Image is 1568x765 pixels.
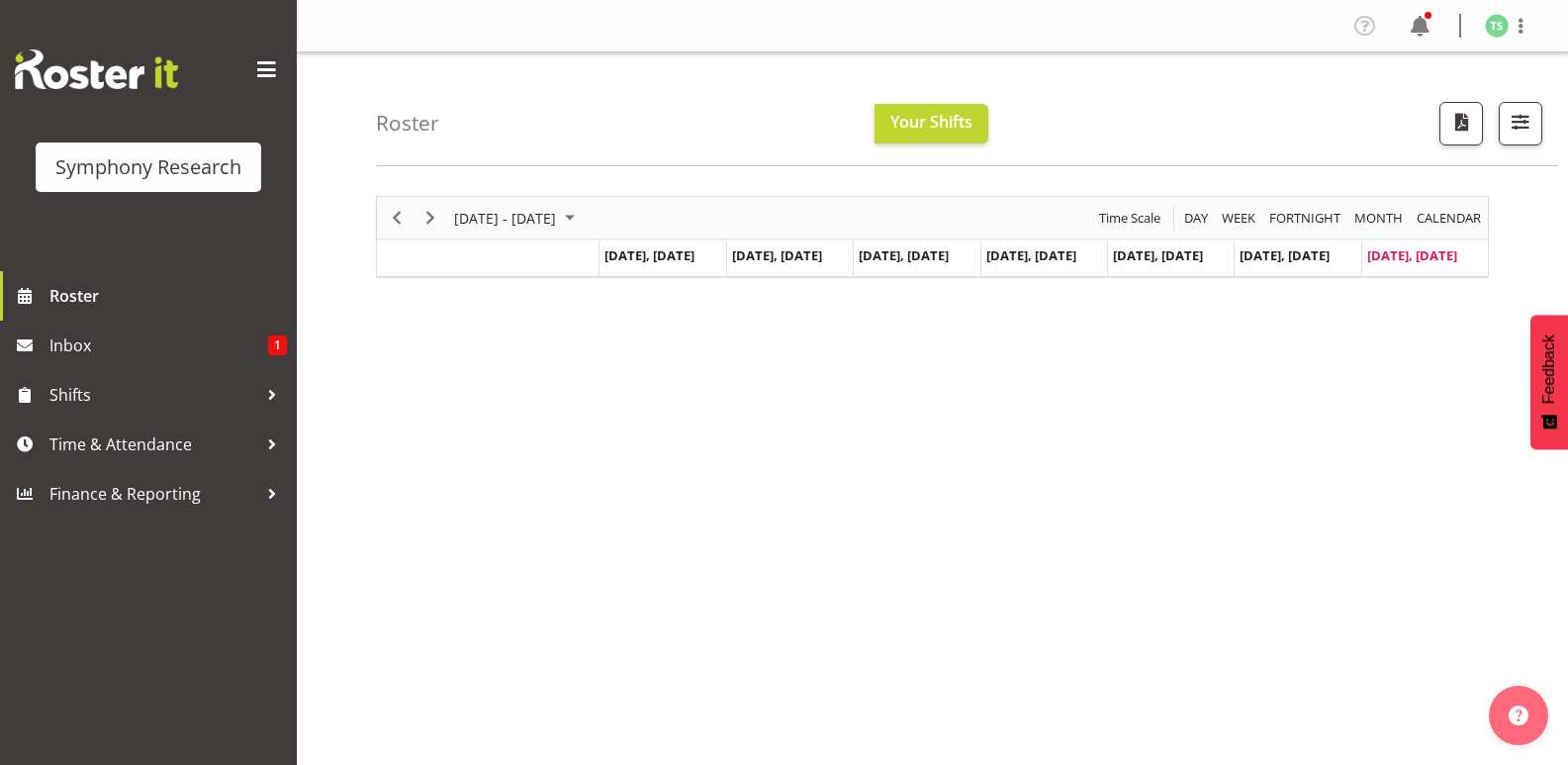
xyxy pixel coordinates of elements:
button: Download a PDF of the roster according to the set date range. [1439,102,1483,145]
button: Filter Shifts [1499,102,1542,145]
span: Finance & Reporting [49,479,257,509]
button: Feedback - Show survey [1530,315,1568,449]
span: Shifts [49,380,257,410]
img: Rosterit website logo [15,49,178,89]
span: Roster [49,281,287,311]
img: tanya-stebbing1954.jpg [1485,14,1509,38]
span: Your Shifts [890,111,972,133]
img: help-xxl-2.png [1509,706,1528,725]
span: Inbox [49,331,268,360]
button: Your Shifts [875,104,988,143]
span: Feedback [1540,335,1558,404]
span: 1 [268,335,287,355]
div: Symphony Research [55,152,241,182]
h4: Roster [376,112,439,135]
span: Time & Attendance [49,430,257,459]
